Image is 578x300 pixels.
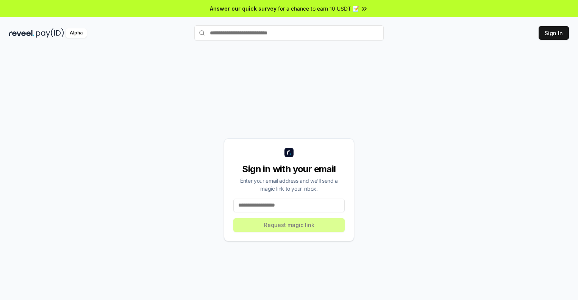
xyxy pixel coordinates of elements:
[233,177,345,193] div: Enter your email address and we’ll send a magic link to your inbox.
[539,26,569,40] button: Sign In
[210,5,277,12] span: Answer our quick survey
[278,5,359,12] span: for a chance to earn 10 USDT 📝
[66,28,87,38] div: Alpha
[233,163,345,175] div: Sign in with your email
[9,28,34,38] img: reveel_dark
[284,148,294,157] img: logo_small
[36,28,64,38] img: pay_id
